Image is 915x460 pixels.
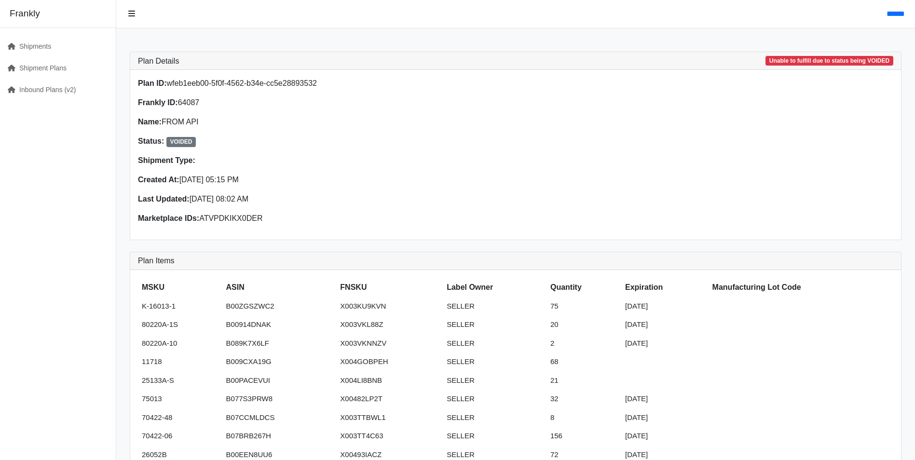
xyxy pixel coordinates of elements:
td: [DATE] [621,427,709,446]
td: X003KU9KVN [336,297,443,316]
td: 32 [546,390,621,408]
strong: Shipment Type: [138,156,195,164]
td: [DATE] [621,315,709,334]
td: B009CXA19G [222,352,337,371]
p: wfeb1eeb00-5f0f-4562-b34e-cc5e28893532 [138,78,510,89]
h3: Plan Details [138,56,179,66]
span: Unable to fulfill due to status being VOIDED [765,56,893,66]
td: 75 [546,297,621,316]
td: B07CCMLDCS [222,408,337,427]
th: FNSKU [336,278,443,297]
th: ASIN [222,278,337,297]
td: 70422-48 [138,408,222,427]
td: [DATE] [621,334,709,353]
td: SELLER [443,427,546,446]
td: SELLER [443,315,546,334]
strong: Plan ID: [138,79,167,87]
td: X004GOBPEH [336,352,443,371]
td: [DATE] [621,390,709,408]
td: X003TTBWL1 [336,408,443,427]
td: X003VKL88Z [336,315,443,334]
td: SELLER [443,390,546,408]
th: Manufacturing Lot Code [709,278,893,297]
th: MSKU [138,278,222,297]
td: X003VKNNZV [336,334,443,353]
td: 156 [546,427,621,446]
td: B00PACEVUI [222,371,337,390]
td: X00482LP2T [336,390,443,408]
td: B077S3PRW8 [222,390,337,408]
strong: Status: [138,137,164,145]
td: X003TT4C63 [336,427,443,446]
td: X004LI8BNB [336,371,443,390]
td: 68 [546,352,621,371]
td: SELLER [443,408,546,427]
th: Quantity [546,278,621,297]
strong: Name: [138,118,162,126]
td: 11718 [138,352,222,371]
th: Label Owner [443,278,546,297]
td: [DATE] [621,408,709,427]
td: 70422-06 [138,427,222,446]
td: B00ZGSZWC2 [222,297,337,316]
td: B089K7X6LF [222,334,337,353]
td: 75013 [138,390,222,408]
td: 21 [546,371,621,390]
p: [DATE] 08:02 AM [138,193,510,205]
p: [DATE] 05:15 PM [138,174,510,186]
td: 80220A-1S [138,315,222,334]
p: 64087 [138,97,510,108]
td: 25133A-S [138,371,222,390]
p: FROM API [138,116,510,128]
th: Expiration [621,278,709,297]
strong: Frankly ID: [138,98,178,107]
p: ATVPDKIKX0DER [138,213,510,224]
td: K-16013-1 [138,297,222,316]
td: [DATE] [621,297,709,316]
td: SELLER [443,334,546,353]
td: B07BRB267H [222,427,337,446]
td: 20 [546,315,621,334]
h3: Plan Items [138,256,893,265]
td: 8 [546,408,621,427]
strong: Marketplace IDs: [138,214,199,222]
strong: Created At: [138,176,179,184]
td: SELLER [443,352,546,371]
td: B00914DNAK [222,315,337,334]
strong: Last Updated: [138,195,190,203]
span: VOIDED [166,137,196,147]
td: 80220A-10 [138,334,222,353]
td: SELLER [443,371,546,390]
td: 2 [546,334,621,353]
td: SELLER [443,297,546,316]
